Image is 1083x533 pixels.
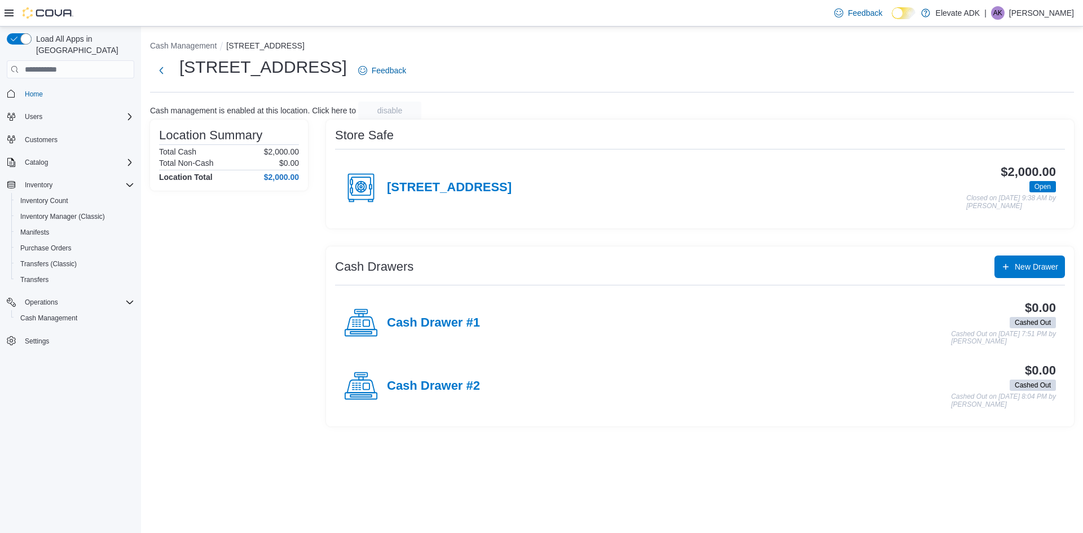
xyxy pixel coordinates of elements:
[20,275,49,284] span: Transfers
[2,131,139,148] button: Customers
[20,296,63,309] button: Operations
[159,173,213,182] h4: Location Total
[20,259,77,268] span: Transfers (Classic)
[20,296,134,309] span: Operations
[25,135,58,144] span: Customers
[830,2,887,24] a: Feedback
[150,106,356,115] p: Cash management is enabled at this location. Click here to
[16,311,134,325] span: Cash Management
[32,33,134,56] span: Load All Apps in [GEOGRAPHIC_DATA]
[848,7,882,19] span: Feedback
[25,112,42,121] span: Users
[892,19,892,20] span: Dark Mode
[993,6,1002,20] span: AK
[1015,261,1058,272] span: New Drawer
[16,194,134,208] span: Inventory Count
[279,158,299,168] p: $0.00
[1001,165,1056,179] h3: $2,000.00
[16,273,53,287] a: Transfers
[16,273,134,287] span: Transfers
[1034,182,1051,192] span: Open
[20,87,47,101] a: Home
[20,133,62,147] a: Customers
[11,224,139,240] button: Manifests
[20,156,52,169] button: Catalog
[20,212,105,221] span: Inventory Manager (Classic)
[20,133,134,147] span: Customers
[16,226,134,239] span: Manifests
[2,177,139,193] button: Inventory
[11,256,139,272] button: Transfers (Classic)
[20,110,134,124] span: Users
[358,102,421,120] button: disable
[20,244,72,253] span: Purchase Orders
[150,59,173,82] button: Next
[20,86,134,100] span: Home
[20,110,47,124] button: Users
[23,7,73,19] img: Cova
[20,156,134,169] span: Catalog
[16,210,134,223] span: Inventory Manager (Classic)
[25,180,52,190] span: Inventory
[892,7,915,19] input: Dark Mode
[7,81,134,378] nav: Complex example
[16,210,109,223] a: Inventory Manager (Classic)
[20,314,77,323] span: Cash Management
[2,155,139,170] button: Catalog
[226,41,304,50] button: [STREET_ADDRESS]
[20,178,134,192] span: Inventory
[20,334,134,348] span: Settings
[936,6,980,20] p: Elevate ADK
[11,193,139,209] button: Inventory Count
[1029,181,1056,192] span: Open
[11,272,139,288] button: Transfers
[20,334,54,348] a: Settings
[1009,6,1074,20] p: [PERSON_NAME]
[20,228,49,237] span: Manifests
[991,6,1005,20] div: Alamanda King
[264,173,299,182] h4: $2,000.00
[16,241,134,255] span: Purchase Orders
[159,129,262,142] h3: Location Summary
[264,147,299,156] p: $2,000.00
[1015,318,1051,328] span: Cashed Out
[16,241,76,255] a: Purchase Orders
[377,105,402,116] span: disable
[1025,301,1056,315] h3: $0.00
[20,178,57,192] button: Inventory
[150,40,1074,54] nav: An example of EuiBreadcrumbs
[2,85,139,102] button: Home
[966,195,1056,210] p: Closed on [DATE] 9:38 AM by [PERSON_NAME]
[2,333,139,349] button: Settings
[16,257,134,271] span: Transfers (Classic)
[951,393,1056,408] p: Cashed Out on [DATE] 8:04 PM by [PERSON_NAME]
[1010,317,1056,328] span: Cashed Out
[335,129,394,142] h3: Store Safe
[984,6,987,20] p: |
[1025,364,1056,377] h3: $0.00
[20,196,68,205] span: Inventory Count
[387,316,480,331] h4: Cash Drawer #1
[2,109,139,125] button: Users
[1010,380,1056,391] span: Cashed Out
[11,240,139,256] button: Purchase Orders
[354,59,411,82] a: Feedback
[387,180,512,195] h4: [STREET_ADDRESS]
[994,256,1065,278] button: New Drawer
[951,331,1056,346] p: Cashed Out on [DATE] 7:51 PM by [PERSON_NAME]
[11,310,139,326] button: Cash Management
[25,337,49,346] span: Settings
[16,194,73,208] a: Inventory Count
[2,294,139,310] button: Operations
[25,298,58,307] span: Operations
[387,379,480,394] h4: Cash Drawer #2
[16,226,54,239] a: Manifests
[11,209,139,224] button: Inventory Manager (Classic)
[25,90,43,99] span: Home
[1015,380,1051,390] span: Cashed Out
[25,158,48,167] span: Catalog
[150,41,217,50] button: Cash Management
[159,158,214,168] h6: Total Non-Cash
[159,147,196,156] h6: Total Cash
[179,56,347,78] h1: [STREET_ADDRESS]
